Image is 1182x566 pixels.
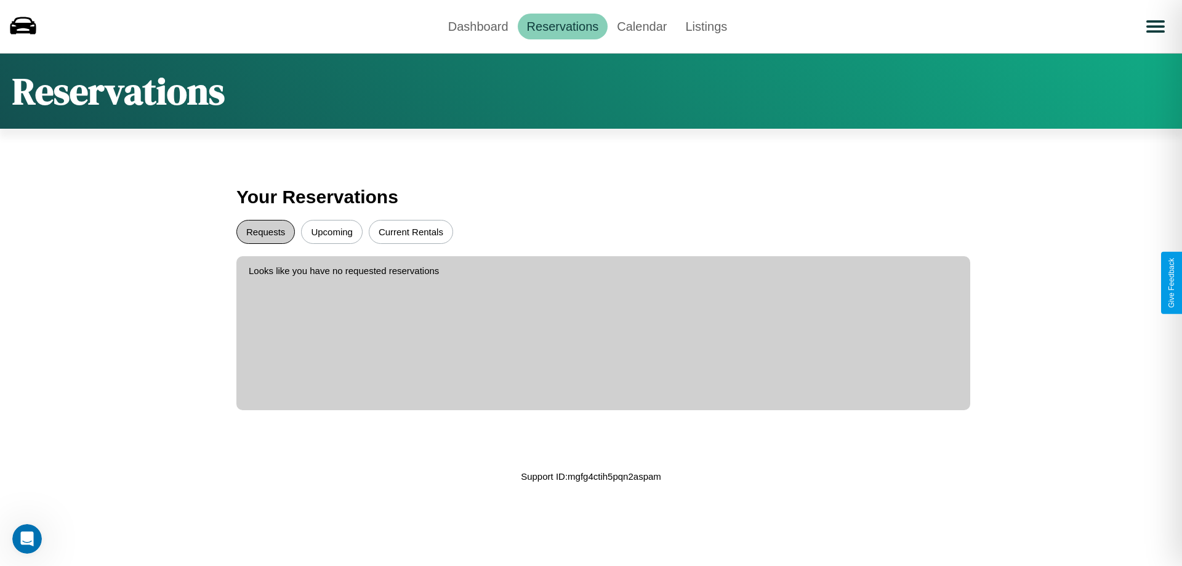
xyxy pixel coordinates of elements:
[369,220,453,244] button: Current Rentals
[12,524,42,554] iframe: Intercom live chat
[521,468,661,485] p: Support ID: mgfg4ctih5pqn2aspam
[249,262,958,279] p: Looks like you have no requested reservations
[439,14,518,39] a: Dashboard
[676,14,736,39] a: Listings
[236,180,946,214] h3: Your Reservations
[608,14,676,39] a: Calendar
[236,220,295,244] button: Requests
[12,66,225,116] h1: Reservations
[518,14,608,39] a: Reservations
[1138,9,1173,44] button: Open menu
[1167,258,1176,308] div: Give Feedback
[301,220,363,244] button: Upcoming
